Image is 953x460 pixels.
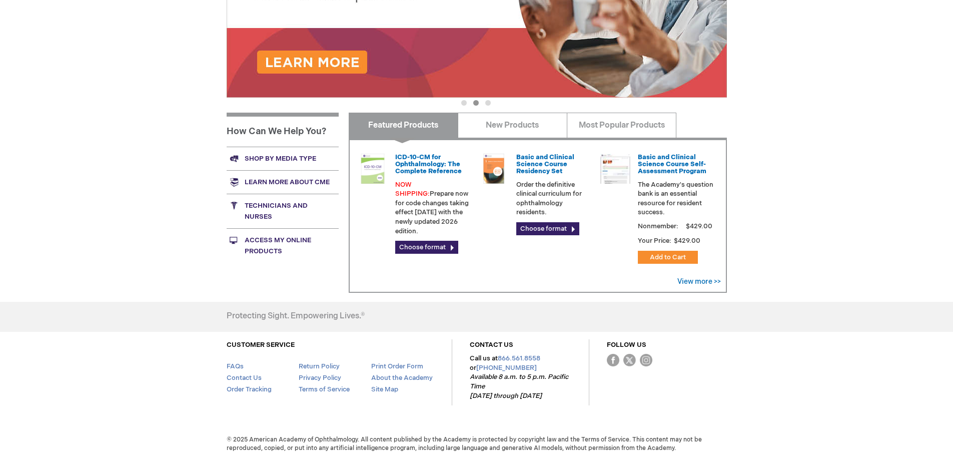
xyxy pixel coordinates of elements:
a: Print Order Form [371,362,423,370]
img: 0120008u_42.png [358,154,388,184]
a: FAQs [227,362,244,370]
a: Terms of Service [299,385,350,393]
a: Return Policy [299,362,340,370]
a: Basic and Clinical Science Course Residency Set [516,153,574,176]
p: Call us at or [470,354,571,400]
a: Choose format [395,241,458,254]
a: Site Map [371,385,398,393]
a: Contact Us [227,374,262,382]
a: Privacy Policy [299,374,341,382]
a: ICD-10-CM for Ophthalmology: The Complete Reference [395,153,462,176]
img: 02850963u_47.png [479,154,509,184]
h4: Protecting Sight. Empowering Lives.® [227,312,365,321]
strong: Your Price: [638,237,671,245]
a: About the Academy [371,374,433,382]
a: New Products [458,113,567,138]
button: Add to Cart [638,251,698,264]
a: Shop by media type [227,147,339,170]
img: instagram [640,354,652,366]
a: Access My Online Products [227,228,339,263]
a: [PHONE_NUMBER] [476,364,537,372]
h1: How Can We Help You? [227,113,339,147]
p: Order the definitive clinical curriculum for ophthalmology residents. [516,180,592,217]
a: Basic and Clinical Science Course Self-Assessment Program [638,153,706,176]
a: Choose format [516,222,579,235]
a: Featured Products [349,113,458,138]
a: Learn more about CME [227,170,339,194]
img: Twitter [623,354,636,366]
a: Technicians and nurses [227,194,339,228]
button: 1 of 3 [461,100,467,106]
span: Add to Cart [650,253,686,261]
span: $429.00 [673,237,702,245]
strong: Nonmember: [638,220,678,233]
em: Available 8 a.m. to 5 p.m. Pacific Time [DATE] through [DATE] [470,373,568,399]
button: 2 of 3 [473,100,479,106]
font: NOW SHIPPING: [395,181,430,198]
a: FOLLOW US [607,341,646,349]
a: Order Tracking [227,385,272,393]
a: CONTACT US [470,341,513,349]
span: $429.00 [684,222,714,230]
img: bcscself_20.jpg [600,154,630,184]
a: 866.561.8558 [498,354,540,362]
p: The Academy's question bank is an essential resource for resident success. [638,180,714,217]
button: 3 of 3 [485,100,491,106]
a: Most Popular Products [567,113,676,138]
span: © 2025 American Academy of Ophthalmology. All content published by the Academy is protected by co... [219,435,734,452]
a: CUSTOMER SERVICE [227,341,295,349]
img: Facebook [607,354,619,366]
p: Prepare now for code changes taking effect [DATE] with the newly updated 2026 edition. [395,180,471,236]
a: View more >> [677,277,721,286]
